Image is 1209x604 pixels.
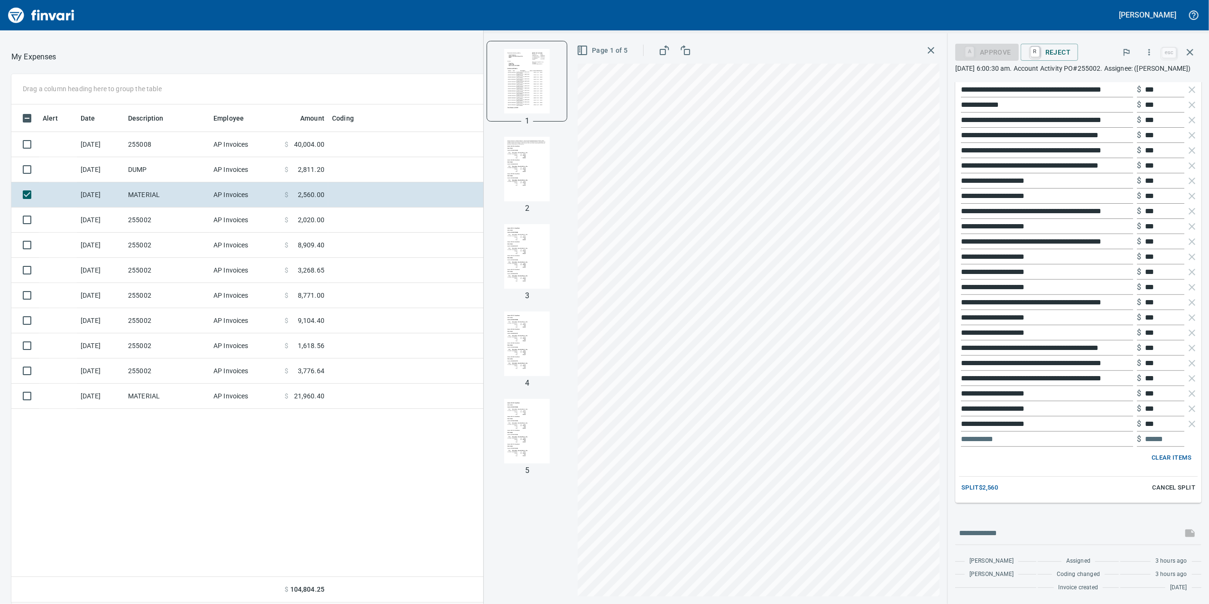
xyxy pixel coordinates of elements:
span: Amount [288,113,324,124]
span: Coding [332,113,366,124]
span: [DATE] [1170,583,1187,593]
span: $ [285,190,288,199]
td: AP Invoices [210,384,281,409]
button: Remove Line Item [1186,84,1198,95]
img: Page 5 [495,399,559,463]
p: 3 [525,290,529,302]
img: Page 1 [495,49,559,113]
span: 8,771.00 [298,291,324,300]
td: AP Invoices [210,258,281,283]
span: Reject [1028,44,1071,60]
p: $ [1137,190,1141,202]
span: 2,020.00 [298,215,324,225]
td: 255002 [124,233,210,258]
button: Remove Line Item [1186,114,1198,126]
td: [DATE] [77,359,124,384]
td: 255002 [124,283,210,308]
span: 104,804.25 [290,585,324,595]
button: Remove Line Item [1186,373,1198,384]
td: AP Invoices [210,157,281,182]
button: Split$2,560 [959,481,1000,495]
span: Coding changed [1057,570,1100,579]
button: Remove Line Item [1186,327,1198,339]
button: Remove Line Item [1186,236,1198,247]
td: 255002 [124,308,210,333]
button: Cancel Split [1150,481,1198,495]
p: $ [1137,342,1141,354]
td: AP Invoices [210,182,281,208]
span: This records your message into the invoice and notifies anyone mentioned [1179,522,1201,545]
span: 9,104.40 [298,316,324,325]
button: Remove Line Item [1186,403,1198,415]
td: AP Invoices [210,359,281,384]
td: [DATE] [77,182,124,208]
a: esc [1162,47,1176,58]
button: Remove Line Item [1186,251,1198,263]
p: 1 [525,115,529,127]
p: 5 [525,465,529,476]
span: 3,776.64 [298,366,324,376]
span: Alert [43,113,70,124]
p: $ [1137,373,1141,384]
span: $ [285,140,288,149]
span: $ [285,316,288,325]
button: Remove Line Item [1186,99,1198,111]
span: Invoice created [1059,583,1098,593]
img: Page 3 [495,224,559,289]
button: Remove Line Item [1186,160,1198,171]
span: $ [285,341,288,350]
p: $ [1137,312,1141,323]
span: Date [81,113,95,124]
p: $ [1137,175,1141,187]
img: Page 2 [495,137,559,201]
p: $ [1137,145,1141,156]
td: 255002 [124,333,210,359]
p: $ [1137,403,1141,415]
td: 255002 [124,359,210,384]
span: [PERSON_NAME] [969,557,1014,566]
span: 21,960.40 [294,391,324,401]
button: Remove Line Item [1186,190,1198,202]
span: $ [285,291,288,300]
p: $ [1137,282,1141,293]
p: My Expenses [11,51,56,63]
button: Remove Line Item [1186,358,1198,369]
button: Remove Line Item [1186,175,1198,187]
button: Flag [1116,42,1137,63]
span: 8,909.40 [298,240,324,250]
p: $ [1137,236,1141,247]
p: $ [1137,99,1141,111]
span: Cancel Split [1153,482,1195,493]
td: 255008 [124,132,210,157]
p: $ [1137,358,1141,369]
span: 3 hours ago [1155,557,1187,566]
button: Remove Line Item [1186,130,1198,141]
td: AP Invoices [210,132,281,157]
td: 255002 [124,208,210,233]
p: $ [1137,130,1141,141]
p: $ [1137,266,1141,278]
button: Remove Line Item [1186,282,1198,293]
span: Description [128,113,176,124]
td: MATERIAL [124,182,210,208]
img: Finvari [6,4,77,27]
button: Page 1 of 5 [575,42,631,59]
td: [DATE] [77,208,124,233]
span: $ [285,240,288,250]
td: MATERIAL [124,384,210,409]
td: [DATE] [77,308,124,333]
td: DUMP [124,157,210,182]
a: R [1031,47,1040,57]
td: [DATE] [77,384,124,409]
span: Alert [43,113,58,124]
span: 3,268.65 [298,265,324,275]
span: $ [285,366,288,376]
span: Employee [213,113,244,124]
p: 2 [525,203,529,214]
p: $ [1137,160,1141,171]
button: Clear Items [1149,451,1194,465]
p: $ [1137,297,1141,308]
td: AP Invoices [210,308,281,333]
span: 3 hours ago [1155,570,1187,579]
